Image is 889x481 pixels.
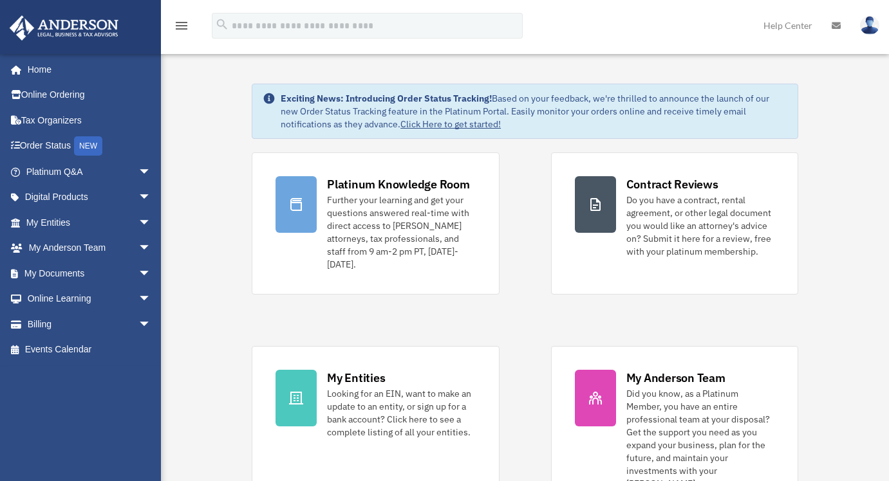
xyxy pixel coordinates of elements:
span: arrow_drop_down [138,311,164,338]
a: Home [9,57,164,82]
i: search [215,17,229,32]
img: Anderson Advisors Platinum Portal [6,15,122,41]
div: Looking for an EIN, want to make an update to an entity, or sign up for a bank account? Click her... [327,387,475,439]
a: My Documentsarrow_drop_down [9,260,171,286]
a: Platinum Knowledge Room Further your learning and get your questions answered real-time with dire... [252,152,499,295]
i: menu [174,18,189,33]
div: My Anderson Team [626,370,725,386]
div: Contract Reviews [626,176,718,192]
strong: Exciting News: Introducing Order Status Tracking! [281,93,492,104]
a: Online Learningarrow_drop_down [9,286,171,312]
div: NEW [74,136,102,156]
span: arrow_drop_down [138,235,164,262]
span: arrow_drop_down [138,260,164,287]
a: Tax Organizers [9,107,171,133]
a: My Entitiesarrow_drop_down [9,210,171,235]
img: User Pic [860,16,879,35]
a: Contract Reviews Do you have a contract, rental agreement, or other legal document you would like... [551,152,798,295]
span: arrow_drop_down [138,210,164,236]
a: Digital Productsarrow_drop_down [9,185,171,210]
a: My Anderson Teamarrow_drop_down [9,235,171,261]
div: Platinum Knowledge Room [327,176,470,192]
div: Based on your feedback, we're thrilled to announce the launch of our new Order Status Tracking fe... [281,92,787,131]
a: Events Calendar [9,337,171,363]
div: My Entities [327,370,385,386]
a: Online Ordering [9,82,171,108]
div: Further your learning and get your questions answered real-time with direct access to [PERSON_NAM... [327,194,475,271]
a: Platinum Q&Aarrow_drop_down [9,159,171,185]
a: menu [174,23,189,33]
span: arrow_drop_down [138,185,164,211]
a: Order StatusNEW [9,133,171,159]
span: arrow_drop_down [138,159,164,185]
a: Click Here to get started! [400,118,501,130]
div: Do you have a contract, rental agreement, or other legal document you would like an attorney's ad... [626,194,774,258]
span: arrow_drop_down [138,286,164,313]
a: Billingarrow_drop_down [9,311,171,337]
